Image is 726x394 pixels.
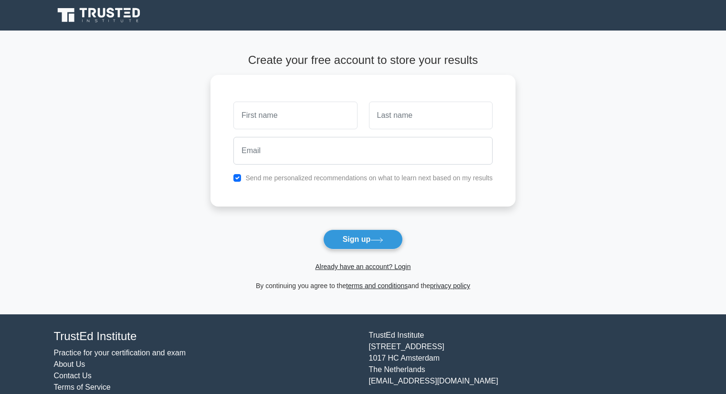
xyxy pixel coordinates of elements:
[233,102,357,129] input: First name
[54,383,111,391] a: Terms of Service
[323,229,403,249] button: Sign up
[54,349,186,357] a: Practice for your certification and exam
[54,360,85,368] a: About Us
[430,282,470,290] a: privacy policy
[233,137,493,165] input: Email
[346,282,408,290] a: terms and conditions
[369,102,493,129] input: Last name
[205,280,521,291] div: By continuing you agree to the and the
[210,53,516,67] h4: Create your free account to store your results
[54,372,92,380] a: Contact Us
[315,263,410,270] a: Already have an account? Login
[245,174,493,182] label: Send me personalized recommendations on what to learn next based on my results
[54,330,358,343] h4: TrustEd Institute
